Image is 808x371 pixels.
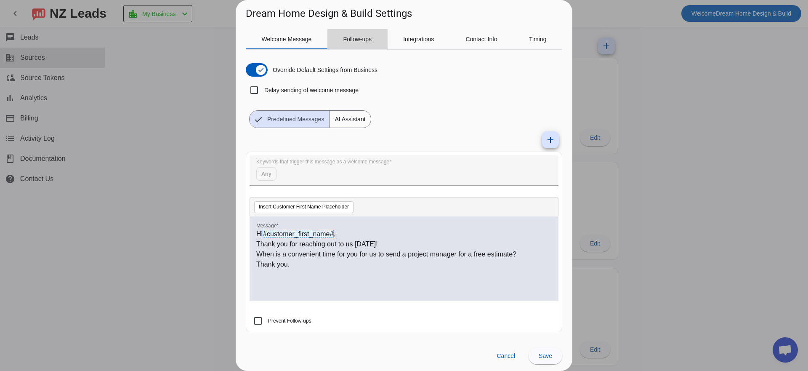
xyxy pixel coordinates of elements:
label: Delay sending of welcome message [263,86,359,94]
label: Prevent Follow-ups [266,317,311,325]
label: Override Default Settings from Business [271,66,377,74]
span: Save [539,352,552,359]
span: Integrations [403,36,434,42]
span: Cancel [497,352,515,359]
mat-icon: add [545,135,555,145]
button: Insert Customer First Name Placeholder [254,201,353,213]
h1: Dream Home Design & Build Settings [246,7,412,20]
p: Thank you. [256,259,552,270]
mat-label: Keywords that trigger this message as a welcome message [256,159,389,165]
p: Hi , [256,229,552,239]
p: When is a convenient time for you for us to send a project manager for a free estimate? [256,249,552,259]
span: Welcome Message [262,36,312,42]
button: Save [529,347,562,364]
span: #customer_first_name# [263,230,334,238]
span: Follow-ups [343,36,372,42]
span: AI Assistant [330,111,370,128]
span: Contact Info [465,36,497,42]
p: Thank you for reaching out to us [DATE]! [256,239,552,249]
button: Cancel [490,347,522,364]
span: Timing [529,36,547,42]
span: Predefined Messages [262,111,329,128]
